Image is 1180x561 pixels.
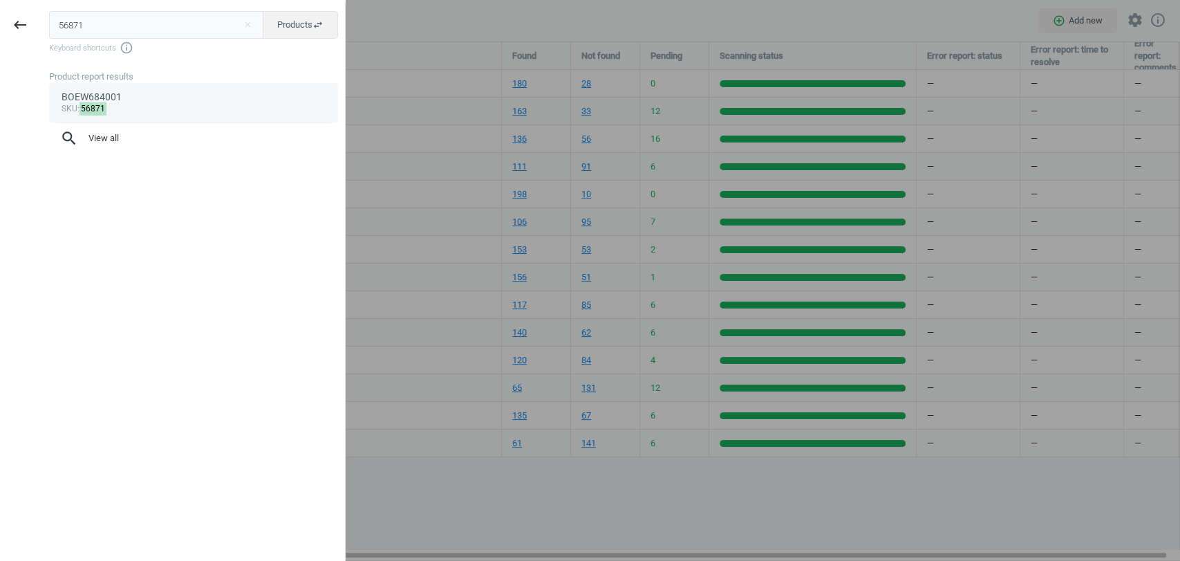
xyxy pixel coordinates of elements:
div: BOEW684001 [62,91,326,104]
button: Productsswap_horiz [263,11,338,39]
div: : [62,104,326,115]
i: info_outline [120,41,133,55]
i: keyboard_backspace [12,17,28,33]
span: View all [60,129,327,147]
button: keyboard_backspace [4,9,36,42]
i: swap_horiz [312,19,324,30]
span: sku [62,104,77,113]
button: Close [237,19,258,31]
button: searchView all [49,123,338,154]
input: Enter the SKU or product name [49,11,264,39]
span: Keyboard shortcuts [49,41,338,55]
mark: 56871 [79,102,107,116]
span: Products [277,19,324,31]
div: Product report results [49,71,345,83]
i: search [60,129,78,147]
